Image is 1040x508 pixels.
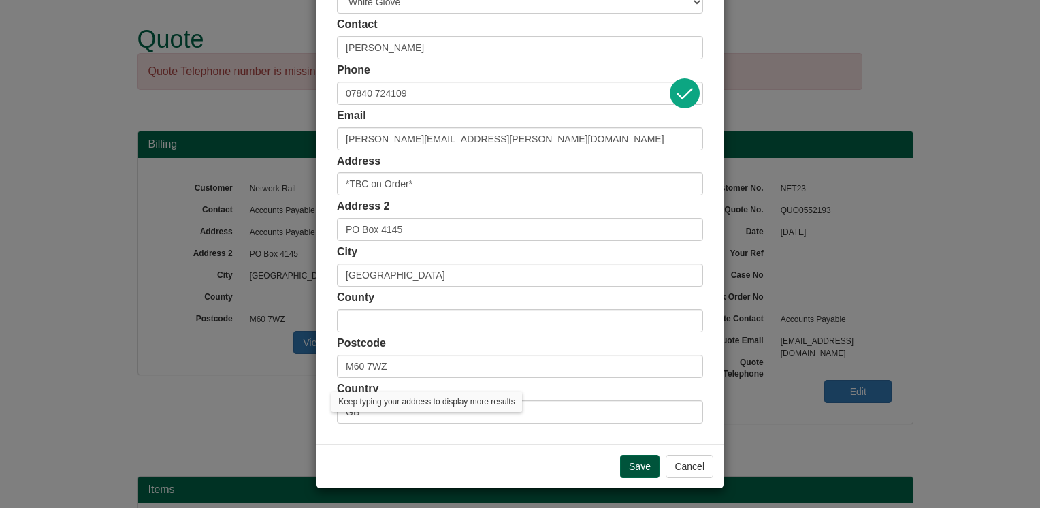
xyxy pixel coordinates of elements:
label: Email [337,108,366,124]
label: Phone [337,63,370,78]
label: Address 2 [337,199,389,215]
label: Contact [337,17,378,33]
label: Country [337,381,378,397]
label: Postcode [337,336,386,351]
label: Address [337,154,380,170]
button: Cancel [666,455,713,478]
div: Keep typing your address to display more results [331,392,521,412]
input: Mobile Preferred [337,82,703,105]
label: City [337,244,357,260]
input: Save [620,455,660,478]
label: County [337,290,374,306]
